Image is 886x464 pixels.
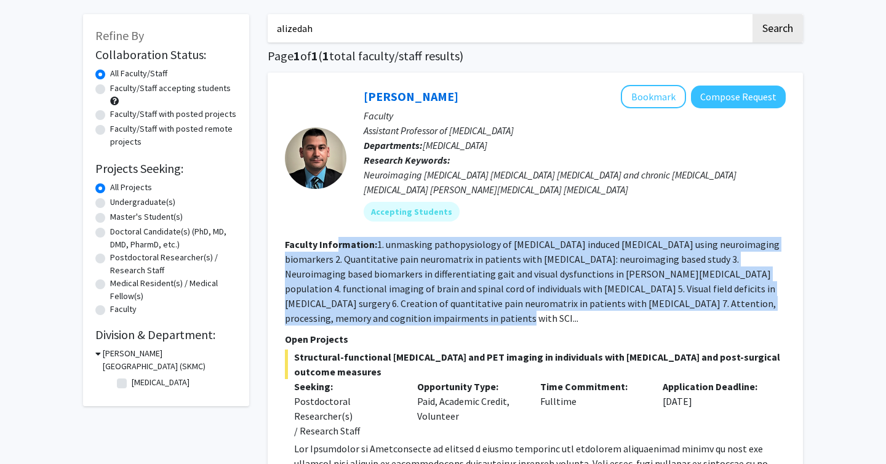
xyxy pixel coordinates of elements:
label: [MEDICAL_DATA] [132,376,190,389]
p: Time Commitment: [540,379,645,394]
label: Doctoral Candidate(s) (PhD, MD, DMD, PharmD, etc.) [110,225,237,251]
button: Add Mahdi Alizedah to Bookmarks [621,85,686,108]
div: [DATE] [653,379,776,438]
button: Search [752,14,803,42]
span: 1 [293,48,300,63]
input: Search Keywords [268,14,751,42]
span: [MEDICAL_DATA] [423,139,487,151]
label: Postdoctoral Researcher(s) / Research Staff [110,251,237,277]
label: Medical Resident(s) / Medical Fellow(s) [110,277,237,303]
span: 1 [311,48,318,63]
h2: Collaboration Status: [95,47,237,62]
label: Faculty/Staff accepting students [110,82,231,95]
p: Open Projects [285,332,786,346]
b: Faculty Information: [285,238,377,250]
h2: Division & Department: [95,327,237,342]
h3: [PERSON_NAME][GEOGRAPHIC_DATA] (SKMC) [103,347,237,373]
label: All Faculty/Staff [110,67,167,80]
b: Research Keywords: [364,154,450,166]
p: Seeking: [294,379,399,394]
div: Paid, Academic Credit, Volunteer [408,379,531,438]
p: Faculty [364,108,786,123]
span: Refine By [95,28,144,43]
span: Structural-functional [MEDICAL_DATA] and PET imaging in individuals with [MEDICAL_DATA] and post-... [285,350,786,379]
button: Compose Request to Mahdi Alizedah [691,86,786,108]
b: Departments: [364,139,423,151]
label: All Projects [110,181,152,194]
p: Application Deadline: [663,379,767,394]
label: Faculty/Staff with posted projects [110,108,236,121]
label: Faculty/Staff with posted remote projects [110,122,237,148]
iframe: Chat [9,409,52,455]
label: Undergraduate(s) [110,196,175,209]
div: Fulltime [531,379,654,438]
fg-read-more: 1. unmasking pathopysiology of [MEDICAL_DATA] induced [MEDICAL_DATA] using neuroimaging biomarker... [285,238,780,324]
label: Master's Student(s) [110,210,183,223]
div: Postdoctoral Researcher(s) / Research Staff [294,394,399,438]
span: 1 [322,48,329,63]
p: Opportunity Type: [417,379,522,394]
mat-chip: Accepting Students [364,202,460,222]
h2: Projects Seeking: [95,161,237,176]
p: Assistant Professor of [MEDICAL_DATA] [364,123,786,138]
h1: Page of ( total faculty/staff results) [268,49,803,63]
div: Neuroimaging [MEDICAL_DATA] [MEDICAL_DATA] [MEDICAL_DATA] and chronic [MEDICAL_DATA] [MEDICAL_DAT... [364,167,786,197]
a: [PERSON_NAME] [364,89,458,104]
label: Faculty [110,303,137,316]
